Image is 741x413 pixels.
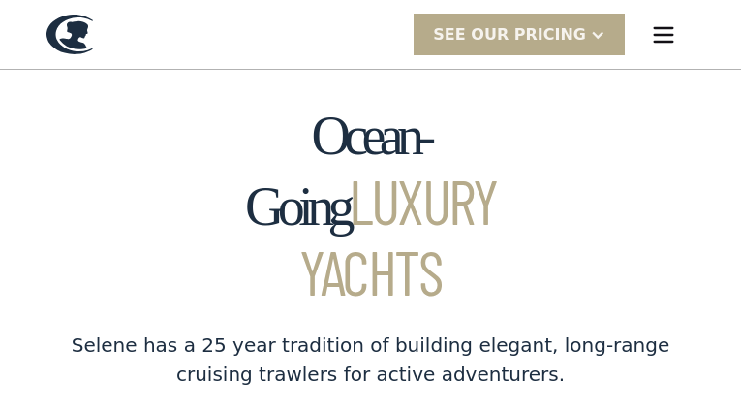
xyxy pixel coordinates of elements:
a: home [46,15,93,54]
div: Selene has a 25 year tradition of building elegant, long-range cruising trawlers for active adven... [61,331,681,389]
div: menu [633,4,695,66]
span: Luxury Yachts [299,163,496,308]
div: SEE Our Pricing [414,14,625,55]
h1: Ocean-Going [216,107,526,307]
div: SEE Our Pricing [433,23,586,47]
